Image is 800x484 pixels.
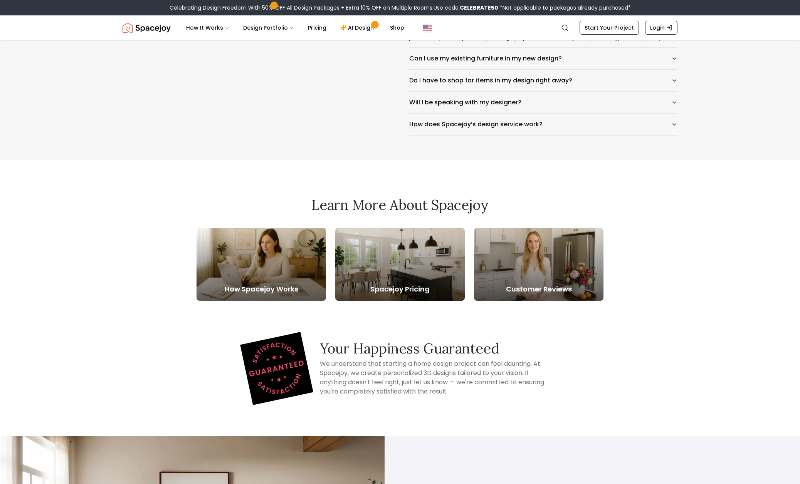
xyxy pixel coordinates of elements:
[580,21,639,35] a: Start Your Project
[460,4,498,12] b: CELEBRATE50
[409,48,677,69] button: Can I use my existing furniture in my new design?
[320,359,554,396] h4: We understand that starting a home design project can feel daunting. At Spacejoy, we create perso...
[423,23,432,32] img: United States
[240,332,313,405] img: Spacejoy logo representing our Happiness Guaranteed promise
[197,197,603,213] h2: Learn More About Spacejoy
[409,114,677,135] button: How does Spacejoy’s design service work?
[335,228,465,301] a: Spacejoy Pricing
[197,284,326,295] h5: How Spacejoy Works
[302,20,333,35] a: Pricing
[123,20,171,35] img: Spacejoy Logo
[197,228,326,301] a: How Spacejoy Works
[498,4,631,12] span: *Not applicable to packages already purchased*
[474,284,603,295] h5: Customer Reviews
[123,20,171,35] a: Spacejoy
[334,20,382,35] a: AI Design
[335,284,465,295] h5: Spacejoy Pricing
[237,20,300,35] button: Design Portfolio
[474,228,603,301] a: Customer Reviews
[320,341,554,356] h3: Your Happiness Guaranteed
[227,338,573,399] div: Happiness Guarantee Information
[123,15,677,40] nav: Global
[434,4,498,12] span: Use code:
[180,20,410,35] nav: Main
[409,70,677,91] button: Do I have to shop for items in my design right away?
[170,4,631,12] div: Celebrating Design Freedom With 50% OFF All Design Packages + Extra 10% OFF on Multiple Rooms.
[409,92,677,113] button: Will I be speaking with my designer?
[645,21,677,35] a: Login
[384,20,410,35] a: Shop
[180,20,235,35] button: How It Works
